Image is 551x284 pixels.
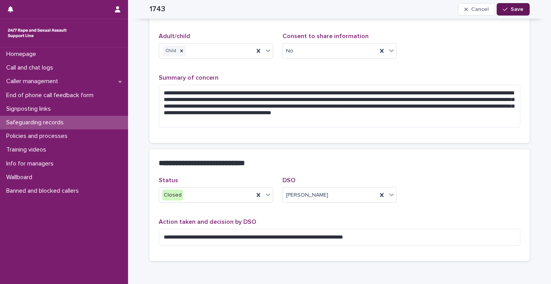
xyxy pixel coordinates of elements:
p: Info for managers [3,160,60,167]
span: Summary of concern [159,75,218,81]
p: Caller management [3,78,64,85]
span: [PERSON_NAME] [286,191,328,199]
div: Closed [162,190,183,201]
div: Child [163,46,177,56]
p: Wallboard [3,174,38,181]
p: End of phone call feedback form [3,92,100,99]
p: Homepage [3,51,42,58]
span: Consent to share information [282,33,369,39]
p: Policies and processes [3,132,74,140]
span: Action taken and decision by DSO [159,219,256,225]
span: No [286,47,293,55]
button: Save [497,3,530,16]
p: Call and chat logs [3,64,59,71]
img: rhQMoQhaT3yELyF149Cw [6,25,68,41]
p: Safeguarding records [3,119,70,126]
p: Training videos [3,146,52,153]
h2: 1743 [149,5,165,14]
span: DSO [282,177,295,183]
p: Banned and blocked callers [3,187,85,195]
p: Signposting links [3,105,57,113]
span: Save [511,7,523,12]
span: Adult/child [159,33,190,39]
button: Cancel [458,3,495,16]
span: Status [159,177,178,183]
span: Cancel [471,7,489,12]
